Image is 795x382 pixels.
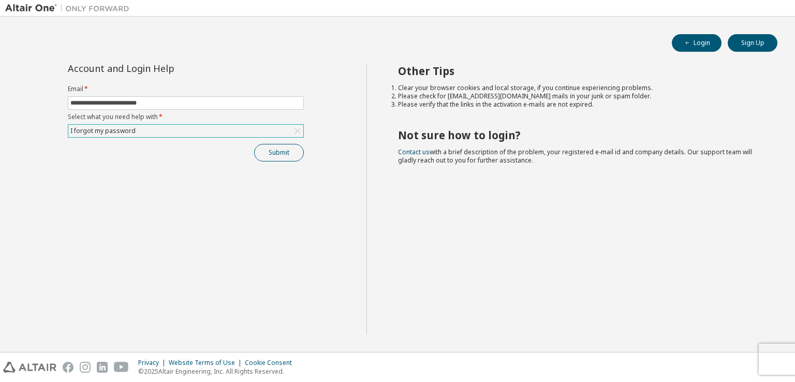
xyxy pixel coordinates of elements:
div: Website Terms of Use [169,359,245,367]
label: Select what you need help with [68,113,304,121]
button: Login [672,34,722,52]
p: © 2025 Altair Engineering, Inc. All Rights Reserved. [138,367,298,376]
div: Cookie Consent [245,359,298,367]
a: Contact us [398,148,430,156]
img: Altair One [5,3,135,13]
li: Please check for [EMAIL_ADDRESS][DOMAIN_NAME] mails in your junk or spam folder. [398,92,759,100]
h2: Other Tips [398,64,759,78]
img: altair_logo.svg [3,362,56,373]
div: I forgot my password [69,125,137,137]
h2: Not sure how to login? [398,128,759,142]
button: Submit [254,144,304,161]
button: Sign Up [728,34,777,52]
li: Please verify that the links in the activation e-mails are not expired. [398,100,759,109]
img: youtube.svg [114,362,129,373]
span: with a brief description of the problem, your registered e-mail id and company details. Our suppo... [398,148,752,165]
img: instagram.svg [80,362,91,373]
div: Privacy [138,359,169,367]
div: Account and Login Help [68,64,257,72]
img: facebook.svg [63,362,73,373]
img: linkedin.svg [97,362,108,373]
div: I forgot my password [68,125,303,137]
li: Clear your browser cookies and local storage, if you continue experiencing problems. [398,84,759,92]
label: Email [68,85,304,93]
